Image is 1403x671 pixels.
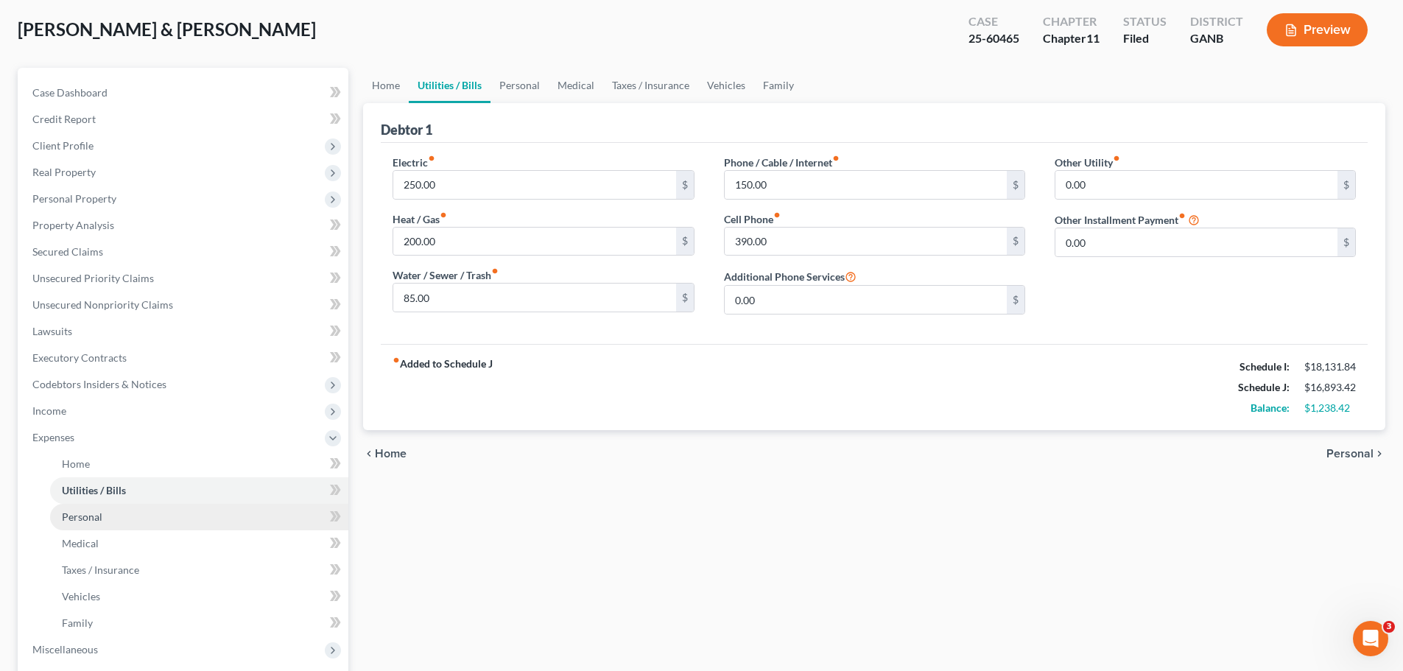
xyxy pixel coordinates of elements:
[1326,448,1385,460] button: Personal chevron_right
[32,166,96,178] span: Real Property
[773,211,781,219] i: fiber_manual_record
[1190,30,1243,47] div: GANB
[32,431,74,443] span: Expenses
[725,228,1007,256] input: --
[698,68,754,103] a: Vehicles
[32,643,98,656] span: Miscellaneous
[428,155,435,162] i: fiber_manual_record
[1086,31,1100,45] span: 11
[1353,621,1388,656] iframe: Intercom live chat
[1304,401,1356,415] div: $1,238.42
[754,68,803,103] a: Family
[32,298,173,311] span: Unsecured Nonpriority Claims
[491,267,499,275] i: fiber_manual_record
[18,18,316,40] span: [PERSON_NAME] & [PERSON_NAME]
[21,318,348,345] a: Lawsuits
[1113,155,1120,162] i: fiber_manual_record
[676,228,694,256] div: $
[393,356,493,418] strong: Added to Schedule J
[32,219,114,231] span: Property Analysis
[363,448,375,460] i: chevron_left
[1337,228,1355,256] div: $
[1267,13,1368,46] button: Preview
[32,272,154,284] span: Unsecured Priority Claims
[1304,380,1356,395] div: $16,893.42
[1055,171,1337,199] input: --
[1251,401,1290,414] strong: Balance:
[393,228,675,256] input: --
[1240,360,1290,373] strong: Schedule I:
[21,106,348,133] a: Credit Report
[1238,381,1290,393] strong: Schedule J:
[393,284,675,312] input: --
[62,457,90,470] span: Home
[725,286,1007,314] input: --
[50,610,348,636] a: Family
[32,139,94,152] span: Client Profile
[62,590,100,603] span: Vehicles
[603,68,698,103] a: Taxes / Insurance
[21,345,348,371] a: Executory Contracts
[968,30,1019,47] div: 25-60465
[1007,228,1024,256] div: $
[549,68,603,103] a: Medical
[393,155,435,170] label: Electric
[676,171,694,199] div: $
[375,448,407,460] span: Home
[21,239,348,265] a: Secured Claims
[1383,621,1395,633] span: 3
[1178,212,1186,219] i: fiber_manual_record
[724,267,857,285] label: Additional Phone Services
[62,537,99,549] span: Medical
[62,563,139,576] span: Taxes / Insurance
[440,211,447,219] i: fiber_manual_record
[32,351,127,364] span: Executory Contracts
[32,192,116,205] span: Personal Property
[1123,30,1167,47] div: Filed
[21,80,348,106] a: Case Dashboard
[393,171,675,199] input: --
[1043,30,1100,47] div: Chapter
[676,284,694,312] div: $
[1055,155,1120,170] label: Other Utility
[1190,13,1243,30] div: District
[50,451,348,477] a: Home
[1007,286,1024,314] div: $
[21,292,348,318] a: Unsecured Nonpriority Claims
[32,245,103,258] span: Secured Claims
[32,113,96,125] span: Credit Report
[393,356,400,364] i: fiber_manual_record
[1374,448,1385,460] i: chevron_right
[32,325,72,337] span: Lawsuits
[32,86,108,99] span: Case Dashboard
[32,404,66,417] span: Income
[62,484,126,496] span: Utilities / Bills
[1007,171,1024,199] div: $
[724,155,840,170] label: Phone / Cable / Internet
[62,510,102,523] span: Personal
[393,211,447,227] label: Heat / Gas
[381,121,432,138] div: Debtor 1
[409,68,490,103] a: Utilities / Bills
[1337,171,1355,199] div: $
[50,504,348,530] a: Personal
[724,211,781,227] label: Cell Phone
[1326,448,1374,460] span: Personal
[50,530,348,557] a: Medical
[32,378,166,390] span: Codebtors Insiders & Notices
[50,583,348,610] a: Vehicles
[50,557,348,583] a: Taxes / Insurance
[1055,212,1186,228] label: Other Installment Payment
[1055,228,1337,256] input: --
[1304,359,1356,374] div: $18,131.84
[832,155,840,162] i: fiber_manual_record
[21,212,348,239] a: Property Analysis
[363,68,409,103] a: Home
[725,171,1007,199] input: --
[21,265,348,292] a: Unsecured Priority Claims
[393,267,499,283] label: Water / Sewer / Trash
[62,616,93,629] span: Family
[1123,13,1167,30] div: Status
[50,477,348,504] a: Utilities / Bills
[1043,13,1100,30] div: Chapter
